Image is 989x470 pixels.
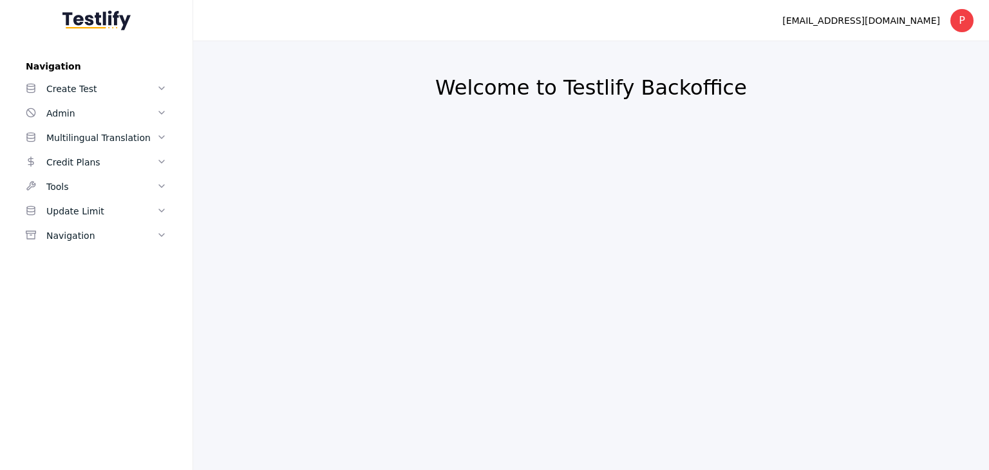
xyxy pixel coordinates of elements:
[46,81,156,97] div: Create Test
[62,10,131,30] img: Testlify - Backoffice
[46,179,156,194] div: Tools
[224,75,958,100] h2: Welcome to Testlify Backoffice
[950,9,974,32] div: P
[46,106,156,121] div: Admin
[782,13,940,28] div: [EMAIL_ADDRESS][DOMAIN_NAME]
[46,228,156,243] div: Navigation
[46,155,156,170] div: Credit Plans
[15,61,177,71] label: Navigation
[46,130,156,146] div: Multilingual Translation
[46,203,156,219] div: Update Limit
